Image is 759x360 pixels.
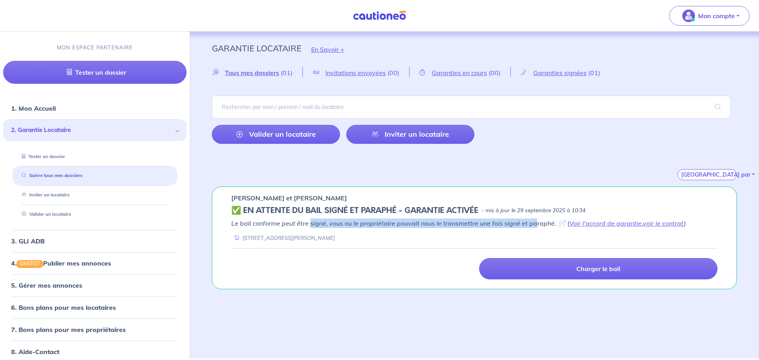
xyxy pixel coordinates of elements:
[231,206,478,215] h5: ✅️️️ EN ATTENTE DU BAIL SIGNÉ ET PARAPHÉ - GARANTIE ACTIVÉE
[11,348,59,356] a: 8. Aide-Contact
[346,125,474,144] a: Inviter un locataire
[3,119,187,141] div: 2. Garantie Locataire
[13,188,177,202] div: Inviter un locataire
[13,208,177,221] div: Valider un locataire
[3,255,187,271] div: 4.GRATUITPublier mes annonces
[3,344,187,360] div: 8. Aide-Contact
[11,237,45,245] a: 3. GLI ADB
[231,219,686,227] em: Le bail conforme peut être signé, vous ou le propriétaire pouvait nous le transmettre une fois si...
[576,265,620,273] p: Charger le bail
[3,277,187,293] div: 5. Gérer mes annonces
[32,46,38,52] img: tab_domain_overview_orange.svg
[231,234,335,242] div: [STREET_ADDRESS][PERSON_NAME]
[3,233,187,249] div: 3. GLI ADB
[3,300,187,315] div: 6. Bons plans pour mes locataires
[90,46,96,52] img: tab_keywords_by_traffic_grey.svg
[13,170,177,183] div: Suivre tous mes dossiers
[481,207,585,215] p: - mis à jour le 29 septembre 2025 à 10:34
[11,303,116,311] a: 6. Bons plans pour mes locataires
[22,13,39,19] div: v 4.0.25
[212,125,340,144] a: Valider un locataire
[569,219,642,227] a: Voir l'accord de garantie
[21,21,89,27] div: Domaine: [DOMAIN_NAME]
[643,219,684,227] a: voir le contrat
[212,41,301,55] p: Garantie Locataire
[3,100,187,116] div: 1. Mon Accueil
[11,326,126,334] a: 7. Bons plans pour mes propriétaires
[669,6,750,26] button: illu_account_valid_menu.svgMon compte
[301,38,354,61] button: En Savoir +
[13,150,177,163] div: Tester un dossier
[57,44,133,51] p: MON ESPACE PARTENAIRE
[19,173,83,179] a: Suivre tous mes dossiers
[19,211,71,217] a: Valider un locataire
[13,21,19,27] img: website_grey.svg
[281,69,293,77] span: (01)
[410,69,510,76] a: Garanties en cours(00)
[212,69,302,76] a: Tous mes dossiers(01)
[350,11,409,21] img: Cautioneo
[387,69,399,77] span: (00)
[19,192,70,198] a: Inviter un locataire
[11,126,173,135] span: 2. Garantie Locataire
[11,281,82,289] a: 5. Gérer mes annonces
[98,47,121,52] div: Mots-clés
[225,69,279,77] span: Tous mes dossiers
[678,169,737,180] button: [GEOGRAPHIC_DATA] par
[588,69,600,77] span: (01)
[11,104,56,112] a: 1. Mon Accueil
[3,61,187,84] a: Tester un dossier
[698,11,735,21] p: Mon compte
[19,154,65,159] a: Tester un dossier
[479,258,717,279] a: Charger le bail
[231,193,347,203] p: [PERSON_NAME] et [PERSON_NAME]
[11,259,111,267] a: 4.GRATUITPublier mes annonces
[511,69,610,76] a: Garanties signées(01)
[212,96,731,119] input: Rechercher par nom / prénom / mail du locataire
[3,322,187,337] div: 7. Bons plans pour mes propriétaires
[325,69,386,77] span: Invitations envoyées
[231,206,717,215] div: state: CONTRACT-SIGNED, Context: ,IS-GL-CAUTION
[41,47,61,52] div: Domaine
[303,69,409,76] a: Invitations envoyées(00)
[682,9,695,22] img: illu_account_valid_menu.svg
[705,96,731,118] span: search
[432,69,487,77] span: Garanties en cours
[533,69,587,77] span: Garanties signées
[489,69,500,77] span: (00)
[13,13,19,19] img: logo_orange.svg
